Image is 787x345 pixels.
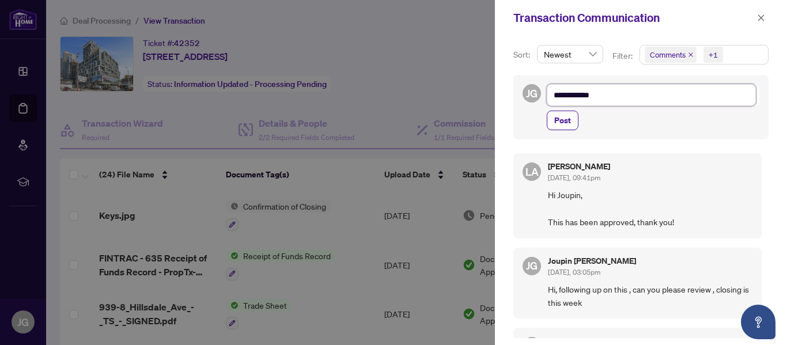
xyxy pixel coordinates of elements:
[757,14,765,22] span: close
[548,283,752,310] span: Hi, following up on this , can you please review , closing is this week
[547,111,578,130] button: Post
[513,48,532,61] p: Sort:
[741,305,775,339] button: Open asap
[513,9,754,26] div: Transaction Communication
[688,52,694,58] span: close
[554,111,571,130] span: Post
[526,85,538,101] span: JG
[525,164,539,180] span: LA
[548,173,600,182] span: [DATE], 09:41pm
[548,257,636,265] h5: Joupin [PERSON_NAME]
[548,188,752,229] span: Hi Joupin, This has been approved, thank you!
[709,49,718,60] div: +1
[526,257,538,274] span: JG
[650,49,686,60] span: Comments
[612,50,634,62] p: Filter:
[548,162,610,170] h5: [PERSON_NAME]
[544,46,596,63] span: Newest
[548,337,636,345] h5: Joupin [PERSON_NAME]
[548,268,600,276] span: [DATE], 03:05pm
[645,47,697,63] span: Comments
